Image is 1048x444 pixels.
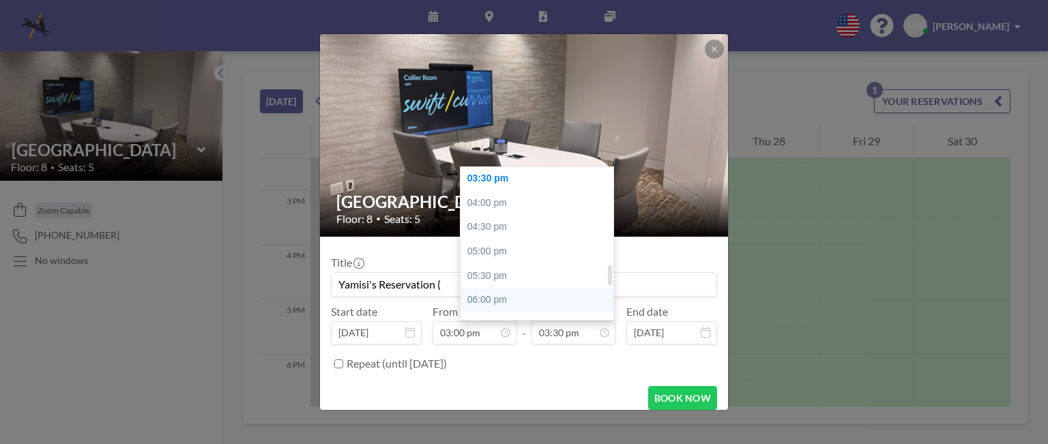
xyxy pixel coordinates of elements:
label: Repeat (until [DATE]) [347,357,447,370]
input: Melissa's reservation [332,273,716,296]
div: 03:30 pm [461,166,620,191]
div: 06:30 pm [461,312,620,337]
span: - [522,310,526,340]
span: Seats: 5 [384,212,420,226]
label: End date [626,305,668,319]
div: 05:30 pm [461,264,620,288]
div: 04:30 pm [461,215,620,239]
label: Title [331,256,363,269]
button: BOOK NOW [648,386,717,410]
h2: [GEOGRAPHIC_DATA] [336,192,713,212]
div: 04:00 pm [461,191,620,216]
label: From [433,305,458,319]
label: Start date [331,305,377,319]
span: • [376,213,381,224]
div: 05:00 pm [461,239,620,264]
div: 06:00 pm [461,288,620,312]
span: Floor: 8 [336,212,373,226]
